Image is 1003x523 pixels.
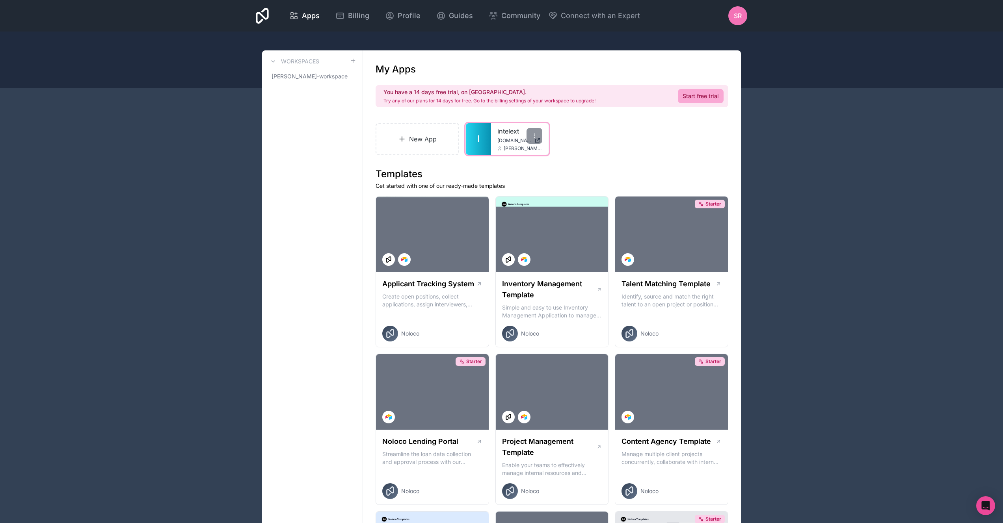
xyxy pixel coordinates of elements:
img: Airtable Logo [385,414,392,420]
h1: Noloco Lending Portal [382,436,458,447]
a: Community [482,7,547,24]
span: Noloco [521,487,539,495]
img: Airtable Logo [521,414,527,420]
h1: Templates [376,168,728,180]
a: Guides [430,7,479,24]
div: Open Intercom Messenger [976,496,995,515]
img: Airtable Logo [625,256,631,263]
span: Connect with an Expert [561,10,640,21]
span: Starter [705,358,721,365]
span: Profile [398,10,421,21]
a: [DOMAIN_NAME] [497,137,542,144]
h1: Applicant Tracking System [382,278,474,289]
span: I [477,133,480,145]
span: Guides [449,10,473,21]
span: [PERSON_NAME]-workspace [272,72,348,80]
p: Try any of our plans for 14 days for free. Go to the billing settings of your workspace to upgrade! [383,98,595,104]
a: Apps [283,7,326,24]
p: Get started with one of our ready-made templates [376,182,728,190]
span: Noloco [521,330,539,338]
p: Manage multiple client projects concurrently, collaborate with internal and external stakeholders... [622,450,722,466]
h1: Talent Matching Template [622,278,711,289]
p: Identify, source and match the right talent to an open project or position with our Talent Matchi... [622,293,722,308]
span: Billing [348,10,369,21]
a: [PERSON_NAME]-workspace [268,69,356,83]
img: Airtable Logo [625,414,631,420]
button: Connect with an Expert [548,10,640,21]
h1: My Apps [376,63,416,76]
span: Starter [705,201,721,207]
h2: You have a 14 days free trial, on [GEOGRAPHIC_DATA]. [383,88,595,96]
h3: Workspaces [281,57,319,65]
a: Workspaces [268,57,319,66]
a: intelext [497,126,542,136]
a: I [466,123,491,155]
p: Enable your teams to effectively manage internal resources and execute client projects on time. [502,461,602,477]
span: Noloco [401,330,419,338]
span: Starter [705,516,721,522]
h1: Content Agency Template [622,436,711,447]
a: Profile [379,7,427,24]
span: Noloco [401,487,419,495]
span: [DOMAIN_NAME] [497,137,531,144]
img: Airtable Logo [401,256,408,263]
p: Create open positions, collect applications, assign interviewers, centralise candidate feedback a... [382,293,482,308]
a: Start free trial [678,89,724,103]
span: Apps [302,10,320,21]
p: Streamline the loan data collection and approval process with our Lending Portal template. [382,450,482,466]
h1: Inventory Management Template [502,278,597,300]
span: SR [734,11,742,20]
a: Billing [329,7,376,24]
span: Noloco [640,330,659,338]
img: Airtable Logo [521,256,527,263]
a: New App [376,123,459,155]
span: Noloco [640,487,659,495]
p: Simple and easy to use Inventory Management Application to manage your stock, orders and Manufact... [502,304,602,319]
span: Starter [466,358,482,365]
span: [PERSON_NAME][EMAIL_ADDRESS][DOMAIN_NAME] [504,145,542,152]
span: Community [501,10,540,21]
h1: Project Management Template [502,436,596,458]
